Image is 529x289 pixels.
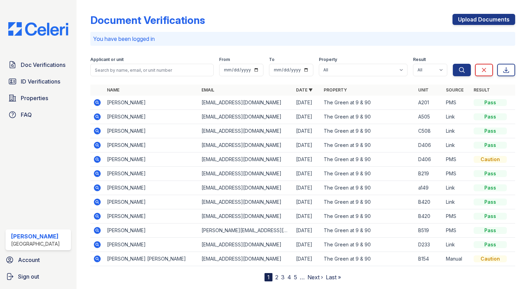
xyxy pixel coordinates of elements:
span: … [300,273,305,281]
td: [PERSON_NAME] [104,195,199,209]
td: Link [443,238,471,252]
td: D233 [415,238,443,252]
td: The Green at 9 & 90 [321,138,415,152]
span: Properties [21,94,48,102]
td: The Green at 9 & 90 [321,110,415,124]
td: [DATE] [293,96,321,110]
td: [DATE] [293,224,321,238]
td: Link [443,195,471,209]
td: [DATE] [293,238,321,252]
a: 4 [287,274,291,281]
div: Pass [474,199,507,205]
td: Manual [443,252,471,266]
a: Doc Verifications [6,58,71,72]
div: Pass [474,213,507,220]
td: [DATE] [293,181,321,195]
td: [PERSON_NAME] [104,124,199,138]
td: [PERSON_NAME][EMAIL_ADDRESS][DOMAIN_NAME] [199,224,293,238]
td: [EMAIL_ADDRESS][DOMAIN_NAME] [199,195,293,209]
a: 3 [281,274,285,281]
td: The Green at 9 & 90 [321,252,415,266]
td: [DATE] [293,110,321,124]
td: D406 [415,138,443,152]
td: [EMAIL_ADDRESS][DOMAIN_NAME] [199,138,293,152]
span: Sign out [18,272,39,281]
td: [PERSON_NAME] [104,96,199,110]
label: Applicant or unit [90,57,124,62]
td: Link [443,124,471,138]
td: [DATE] [293,152,321,167]
td: The Green at 9 & 90 [321,238,415,252]
td: [PERSON_NAME] [104,224,199,238]
label: Property [319,57,337,62]
td: B420 [415,195,443,209]
span: Account [18,256,40,264]
td: The Green at 9 & 90 [321,195,415,209]
td: [PERSON_NAME] [104,181,199,195]
a: Unit [418,87,429,93]
div: Pass [474,113,507,120]
td: The Green at 9 & 90 [321,224,415,238]
td: [DATE] [293,252,321,266]
img: CE_Logo_Blue-a8612792a0a2168367f1c8372b55b34899dd931a85d93a1a3d3e32e68fde9ad4.png [3,22,74,36]
iframe: chat widget [500,261,522,282]
td: B219 [415,167,443,181]
td: [DATE] [293,167,321,181]
div: Pass [474,184,507,191]
td: The Green at 9 & 90 [321,167,415,181]
td: [PERSON_NAME] [104,167,199,181]
td: [EMAIL_ADDRESS][DOMAIN_NAME] [199,252,293,266]
a: Name [107,87,119,93]
td: [EMAIL_ADDRESS][DOMAIN_NAME] [199,110,293,124]
td: [EMAIL_ADDRESS][DOMAIN_NAME] [199,238,293,252]
a: Upload Documents [452,14,515,25]
td: [PERSON_NAME] [104,209,199,224]
td: a149 [415,181,443,195]
a: 5 [294,274,297,281]
label: Result [413,57,426,62]
td: The Green at 9 & 90 [321,124,415,138]
td: The Green at 9 & 90 [321,181,415,195]
div: Caution [474,156,507,163]
td: Link [443,138,471,152]
span: FAQ [21,111,32,119]
a: Result [474,87,490,93]
td: [EMAIL_ADDRESS][DOMAIN_NAME] [199,96,293,110]
div: Pass [474,227,507,234]
td: The Green at 9 & 90 [321,209,415,224]
p: You have been logged in [93,35,512,43]
td: B519 [415,224,443,238]
label: To [269,57,275,62]
td: PMS [443,167,471,181]
td: PMS [443,224,471,238]
td: A505 [415,110,443,124]
td: [DATE] [293,124,321,138]
td: C508 [415,124,443,138]
div: Pass [474,128,507,134]
td: [EMAIL_ADDRESS][DOMAIN_NAME] [199,124,293,138]
td: [PERSON_NAME] [104,152,199,167]
a: Email [201,87,214,93]
div: Pass [474,99,507,106]
div: 1 [264,273,272,281]
a: Last » [326,274,341,281]
td: [PERSON_NAME] [PERSON_NAME] [104,252,199,266]
td: [EMAIL_ADDRESS][DOMAIN_NAME] [199,181,293,195]
td: [DATE] [293,195,321,209]
a: Properties [6,91,71,105]
a: Source [446,87,464,93]
td: [DATE] [293,138,321,152]
a: Property [324,87,347,93]
td: [PERSON_NAME] [104,110,199,124]
div: [GEOGRAPHIC_DATA] [11,240,60,247]
td: Link [443,181,471,195]
td: The Green at 9 & 90 [321,96,415,110]
a: ID Verifications [6,75,71,88]
label: From [219,57,230,62]
td: [PERSON_NAME] [104,138,199,152]
div: Pass [474,142,507,149]
td: The Green at 9 & 90 [321,152,415,167]
td: [PERSON_NAME] [104,238,199,252]
div: [PERSON_NAME] [11,232,60,240]
td: [EMAIL_ADDRESS][DOMAIN_NAME] [199,152,293,167]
